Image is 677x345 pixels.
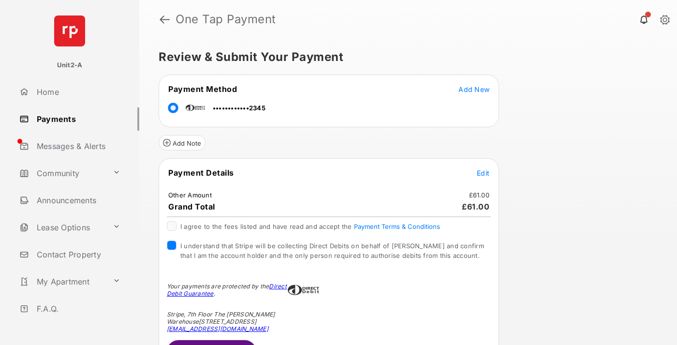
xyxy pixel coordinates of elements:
[180,242,484,259] span: I understand that Stripe will be collecting Direct Debits on behalf of [PERSON_NAME] and confirm ...
[213,104,265,112] span: ••••••••••••2345
[167,283,287,297] a: Direct Debit Guarantee
[458,84,489,94] button: Add New
[462,202,489,211] span: £61.00
[167,311,288,332] div: Stripe, 7th Floor The [PERSON_NAME] Warehouse [STREET_ADDRESS]
[469,191,490,199] td: £61.00
[15,80,139,104] a: Home
[176,14,276,25] strong: One Tap Payment
[15,297,139,320] a: F.A.Q.
[15,135,139,158] a: Messages & Alerts
[168,191,212,199] td: Other Amount
[54,15,85,46] img: svg+xml;base64,PHN2ZyB4bWxucz0iaHR0cDovL3d3dy53My5vcmcvMjAwMC9zdmciIHdpZHRoPSI2NCIgaGVpZ2h0PSI2NC...
[159,51,650,63] h5: Review & Submit Your Payment
[477,168,489,178] button: Edit
[168,84,237,94] span: Payment Method
[15,270,109,293] a: My Apartment
[15,189,139,212] a: Announcements
[15,107,139,131] a: Payments
[168,202,215,211] span: Grand Total
[168,168,234,178] span: Payment Details
[354,223,440,230] button: I agree to the fees listed and have read and accept the
[167,325,268,332] a: [EMAIL_ADDRESS][DOMAIN_NAME]
[167,283,288,297] div: Your payments are protected by the .
[57,60,83,70] p: Unit2-A
[477,169,489,177] span: Edit
[159,135,206,150] button: Add Note
[180,223,440,230] span: I agree to the fees listed and have read and accept the
[15,162,109,185] a: Community
[15,216,109,239] a: Lease Options
[15,243,139,266] a: Contact Property
[458,85,489,93] span: Add New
